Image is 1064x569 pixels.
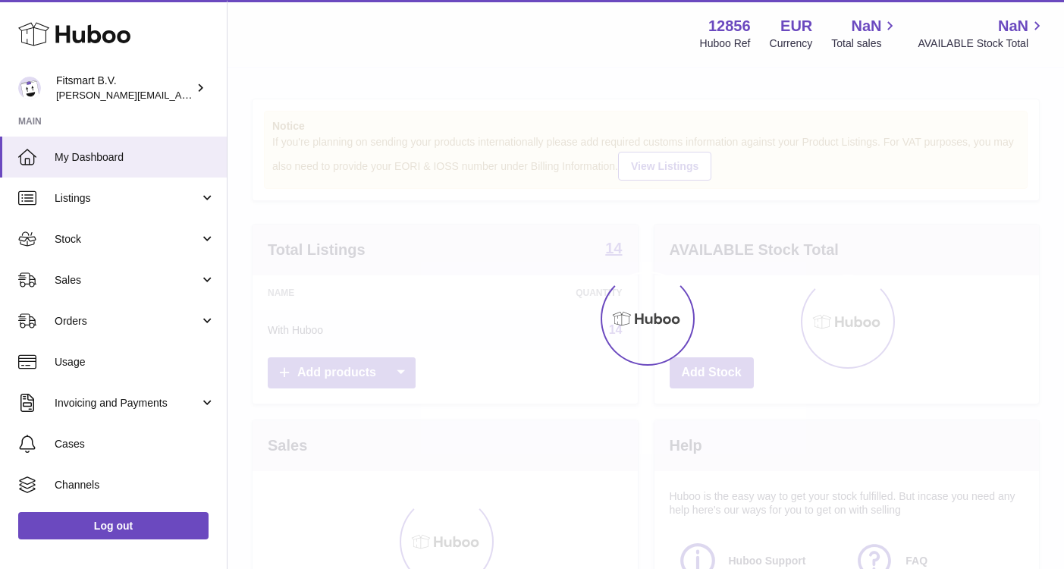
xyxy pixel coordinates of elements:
[770,36,813,51] div: Currency
[831,16,899,51] a: NaN Total sales
[700,36,751,51] div: Huboo Ref
[56,74,193,102] div: Fitsmart B.V.
[55,396,199,410] span: Invoicing and Payments
[55,478,215,492] span: Channels
[55,191,199,206] span: Listings
[56,89,304,101] span: [PERSON_NAME][EMAIL_ADDRESS][DOMAIN_NAME]
[18,512,209,539] a: Log out
[55,273,199,288] span: Sales
[708,16,751,36] strong: 12856
[55,232,199,247] span: Stock
[998,16,1028,36] span: NaN
[55,314,199,329] span: Orders
[851,16,881,36] span: NaN
[18,77,41,99] img: jonathan@leaderoo.com
[55,150,215,165] span: My Dashboard
[780,16,812,36] strong: EUR
[831,36,899,51] span: Total sales
[55,437,215,451] span: Cases
[918,36,1046,51] span: AVAILABLE Stock Total
[918,16,1046,51] a: NaN AVAILABLE Stock Total
[55,355,215,369] span: Usage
